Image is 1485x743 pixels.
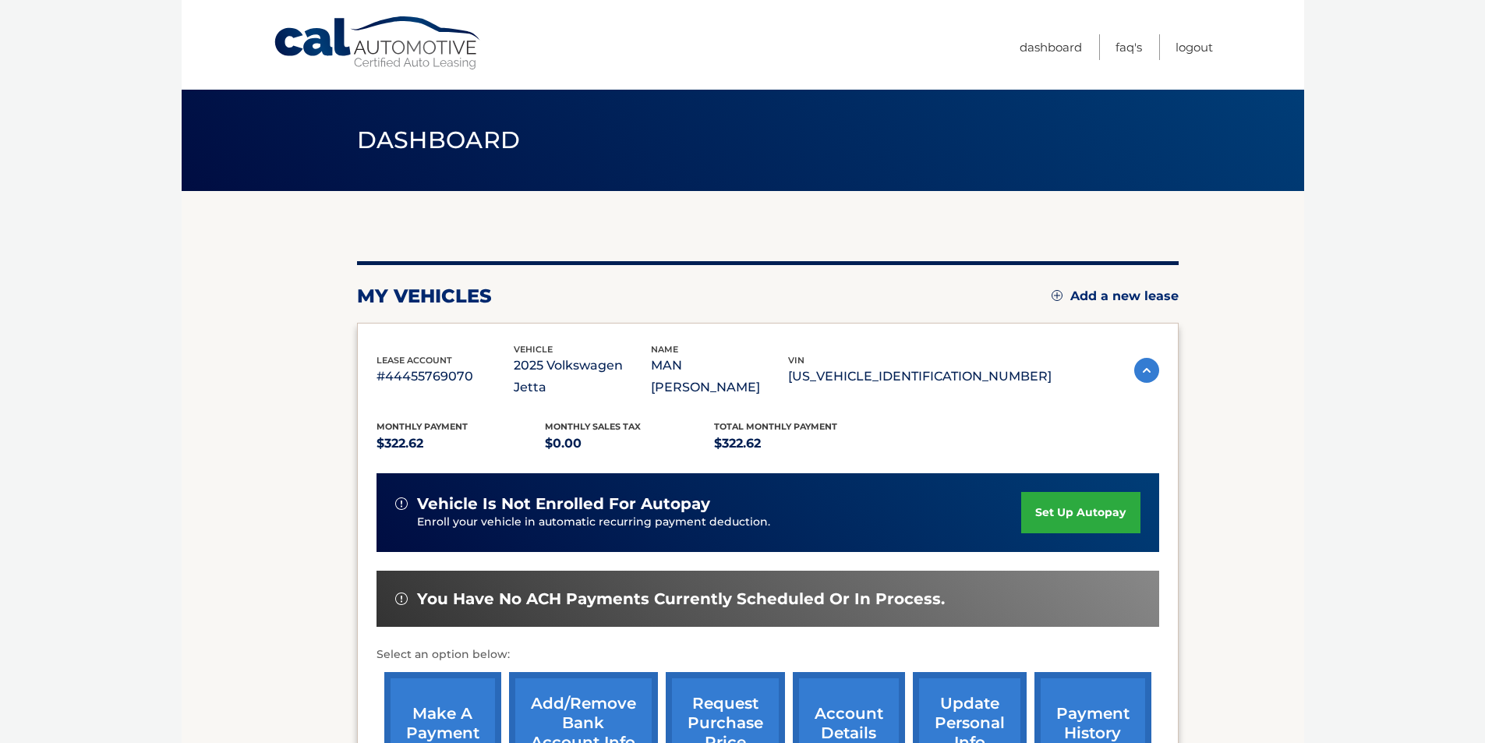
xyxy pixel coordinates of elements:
span: Dashboard [357,126,521,154]
p: Enroll your vehicle in automatic recurring payment deduction. [417,514,1022,531]
a: Cal Automotive [273,16,483,71]
p: Select an option below: [377,646,1159,664]
span: Monthly sales Tax [545,421,641,432]
span: vin [788,355,804,366]
img: accordion-active.svg [1134,358,1159,383]
a: set up autopay [1021,492,1140,533]
a: FAQ's [1116,34,1142,60]
span: vehicle [514,344,553,355]
p: $322.62 [714,433,883,455]
span: name [651,344,678,355]
h2: my vehicles [357,285,492,308]
span: You have no ACH payments currently scheduled or in process. [417,589,945,609]
a: Add a new lease [1052,288,1179,304]
p: #44455769070 [377,366,514,387]
p: $322.62 [377,433,546,455]
p: MAN [PERSON_NAME] [651,355,788,398]
span: Total Monthly Payment [714,421,837,432]
p: 2025 Volkswagen Jetta [514,355,651,398]
img: alert-white.svg [395,593,408,605]
a: Dashboard [1020,34,1082,60]
p: $0.00 [545,433,714,455]
p: [US_VEHICLE_IDENTIFICATION_NUMBER] [788,366,1052,387]
span: Monthly Payment [377,421,468,432]
a: Logout [1176,34,1213,60]
img: add.svg [1052,290,1062,301]
span: vehicle is not enrolled for autopay [417,494,710,514]
img: alert-white.svg [395,497,408,510]
span: lease account [377,355,452,366]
